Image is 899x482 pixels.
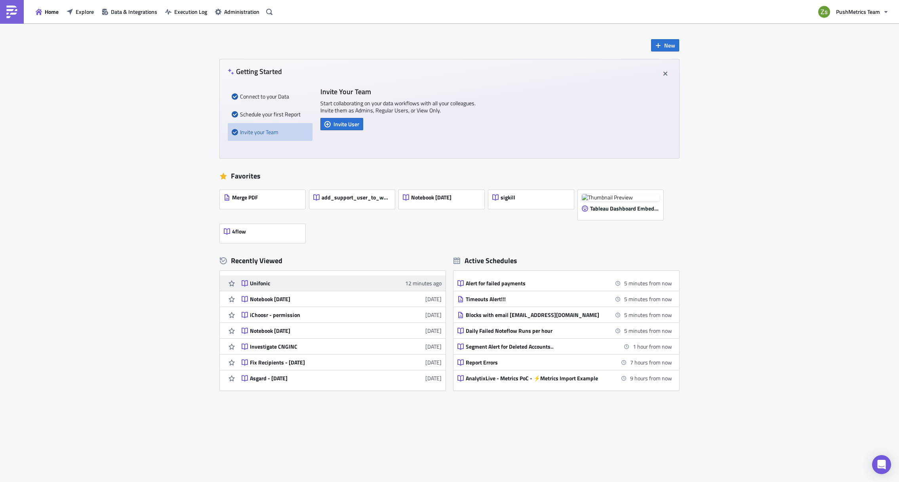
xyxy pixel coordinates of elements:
[242,307,442,323] a: iChoosr - permission[DATE]
[630,374,672,382] time: 2025-09-01 21:00
[624,326,672,335] time: 2025-09-01 12:00
[232,228,246,235] span: 4flow
[161,6,211,18] button: Execution Log
[320,100,479,114] p: Start collaborating on your data workflows with all your colleagues. Invite them as Admins, Regul...
[836,8,880,16] span: PushMetrics Team
[242,291,442,307] a: Notebook [DATE][DATE]
[242,355,442,370] a: Fix Recipients - [DATE][DATE]
[250,280,389,287] div: Unifonic
[466,280,604,287] div: Alert for failed payments
[578,186,667,220] a: Thumbnail PreviewTableau Dashboard Embed [DATE]
[425,326,442,335] time: 2025-08-27T11:05:07Z
[457,307,672,323] a: Blocks with email [EMAIL_ADDRESS][DOMAIN_NAME]5 minutes from now
[664,41,675,49] span: New
[457,355,672,370] a: Report Errors7 hours from now
[633,342,672,351] time: 2025-09-01 13:00
[630,358,672,366] time: 2025-09-01 19:00
[220,186,309,220] a: Merge PDF
[232,87,309,105] div: Connect to your Data
[457,339,672,354] a: Segment Alert for Deleted Accounts..1 hour from now
[466,311,604,319] div: Blocks with email [EMAIL_ADDRESS][DOMAIN_NAME]
[232,194,258,201] span: Merge PDF
[817,5,831,19] img: Avatar
[590,205,659,212] span: Tableau Dashboard Embed [DATE]
[220,170,679,182] div: Favorites
[582,194,659,201] img: Thumbnail Preview
[174,8,207,16] span: Execution Log
[624,311,672,319] time: 2025-09-01 12:00
[220,255,446,267] div: Recently Viewed
[232,123,309,141] div: Invite your Team
[250,327,389,334] div: Notebook [DATE]
[466,343,604,350] div: Segment Alert for Deleted Accounts..
[457,275,672,291] a: Alert for failed payments5 minutes from now
[63,6,98,18] button: Explore
[872,455,891,474] div: Open Intercom Messenger
[320,118,363,130] button: Invite User
[45,8,59,16] span: Home
[250,311,389,319] div: iChoosr - permission
[32,6,63,18] button: Home
[320,87,479,96] h4: Invite Your Team
[309,186,399,220] a: add_support_user_to_workspace
[111,8,157,16] span: Data & Integrations
[250,296,389,303] div: Notebook [DATE]
[813,3,893,21] button: PushMetrics Team
[322,194,390,201] span: add_support_user_to_workspace
[466,375,604,382] div: AnalytixLive - Metrics PoC - ⚡️Metrics Import Example
[76,8,94,16] span: Explore
[425,358,442,366] time: 2025-08-25T07:31:39Z
[457,323,672,338] a: Daily Failed Noteflow Runs per hour5 minutes from now
[242,323,442,338] a: Notebook [DATE][DATE]
[651,39,679,51] button: New
[6,6,18,18] img: PushMetrics
[98,6,161,18] button: Data & Integrations
[250,343,389,350] div: Investigate CNGINC
[411,194,451,201] span: Notebook [DATE]
[624,295,672,303] time: 2025-09-01 12:00
[425,311,442,319] time: 2025-08-27T15:04:02Z
[333,120,359,128] span: Invite User
[466,296,604,303] div: Timeouts Alert!!!
[250,359,389,366] div: Fix Recipients - [DATE]
[232,105,309,123] div: Schedule your first Report
[211,6,263,18] button: Administration
[242,370,442,386] a: Asgard - [DATE][DATE]
[242,339,442,354] a: Investigate CNGINC[DATE]
[453,256,517,265] div: Active Schedules
[224,8,259,16] span: Administration
[425,374,442,382] time: 2025-08-25T07:31:34Z
[228,67,282,76] h4: Getting Started
[624,279,672,287] time: 2025-09-01 12:00
[242,275,442,291] a: Unifonic12 minutes ago
[488,186,578,220] a: sigkill
[466,359,604,366] div: Report Errors
[457,370,672,386] a: AnalytixLive - Metrics PoC - ⚡️Metrics Import Example9 hours from now
[399,186,488,220] a: Notebook [DATE]
[466,327,604,334] div: Daily Failed Noteflow Runs per hour
[501,194,515,201] span: sigkill
[405,279,442,287] time: 2025-09-01T08:39:29Z
[220,220,309,243] a: 4flow
[425,342,442,351] time: 2025-08-26T08:30:00Z
[250,375,389,382] div: Asgard - [DATE]
[425,295,442,303] time: 2025-08-28T13:16:21Z
[457,291,672,307] a: Timeouts Alert!!!5 minutes from now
